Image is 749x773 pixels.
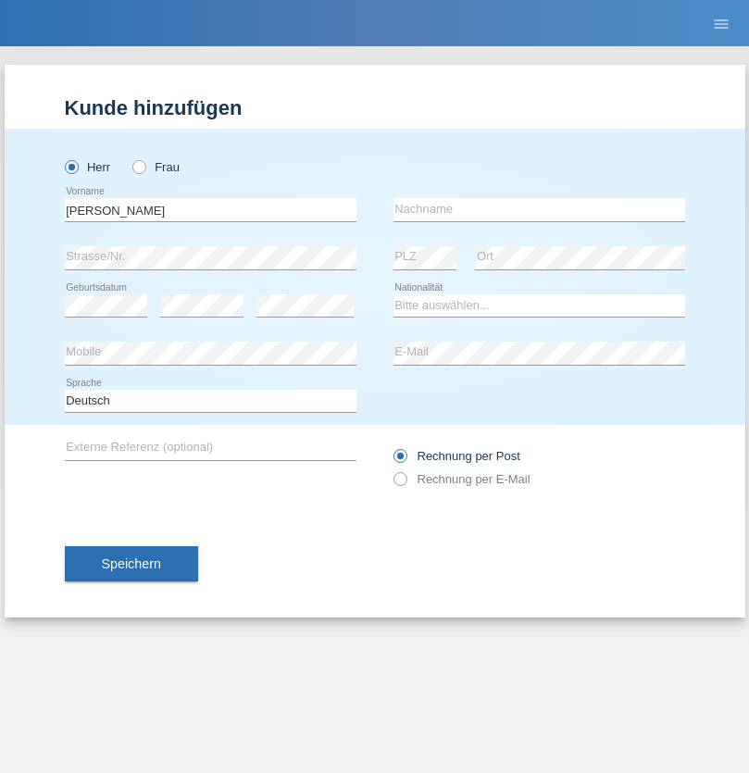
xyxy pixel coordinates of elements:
[65,160,111,174] label: Herr
[703,18,740,29] a: menu
[132,160,144,172] input: Frau
[393,472,406,495] input: Rechnung per E-Mail
[65,160,77,172] input: Herr
[65,546,198,581] button: Speichern
[132,160,180,174] label: Frau
[393,449,406,472] input: Rechnung per Post
[393,449,520,463] label: Rechnung per Post
[393,472,531,486] label: Rechnung per E-Mail
[65,96,685,119] h1: Kunde hinzufügen
[712,15,730,33] i: menu
[102,556,161,571] span: Speichern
